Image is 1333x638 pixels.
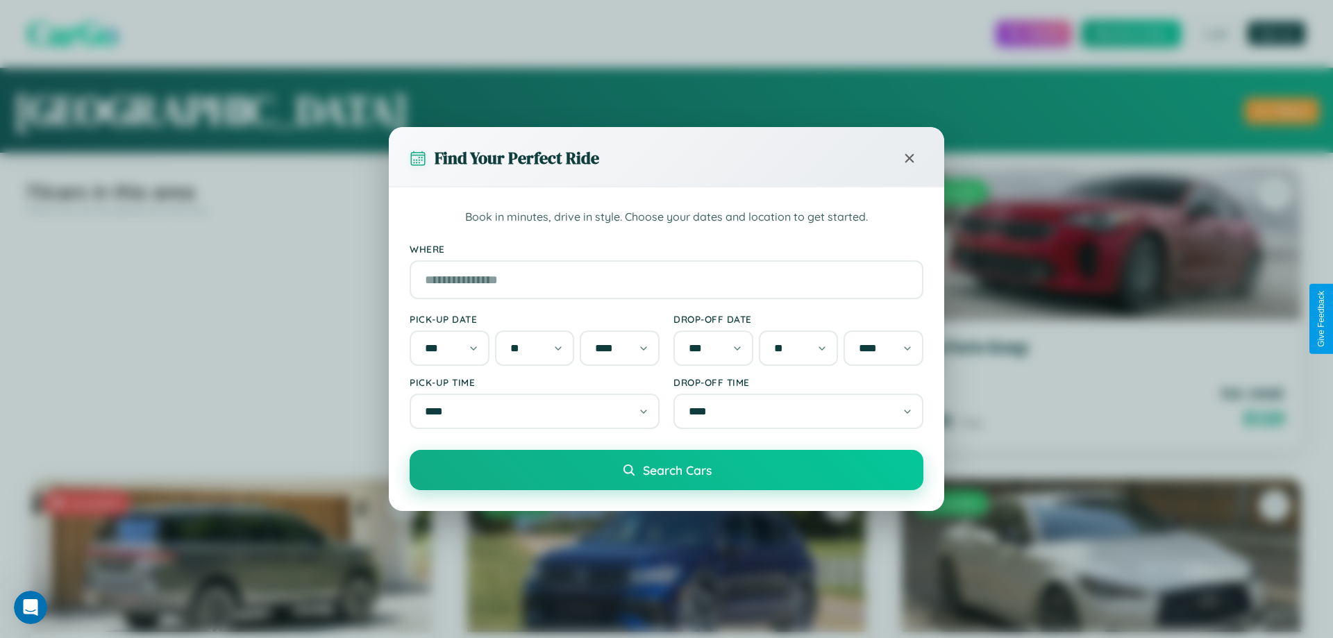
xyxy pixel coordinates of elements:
[410,450,923,490] button: Search Cars
[673,376,923,388] label: Drop-off Time
[410,376,660,388] label: Pick-up Time
[435,146,599,169] h3: Find Your Perfect Ride
[673,313,923,325] label: Drop-off Date
[410,313,660,325] label: Pick-up Date
[410,243,923,255] label: Where
[643,462,712,478] span: Search Cars
[410,208,923,226] p: Book in minutes, drive in style. Choose your dates and location to get started.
